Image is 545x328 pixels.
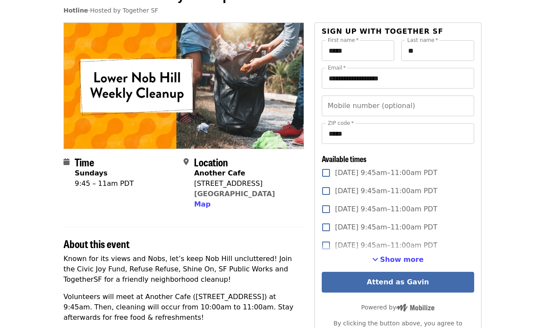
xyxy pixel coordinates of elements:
span: [DATE] 9:45am–11:00am PDT [335,186,437,196]
input: ZIP code [322,123,474,144]
span: Show more [380,255,424,264]
input: Email [322,68,474,89]
img: Powered by Mobilize [396,304,434,312]
input: Mobile number (optional) [322,96,474,116]
span: Available times [322,153,367,164]
span: About this event [63,236,130,251]
span: [DATE] 9:45am–11:00am PDT [335,222,437,232]
label: Last name [407,38,438,43]
p: Volunteers will meet at Another Cafe ([STREET_ADDRESS]) at 9:45am. Then, cleaning will occur from... [63,292,304,323]
button: See more timeslots [372,255,424,265]
span: Map [194,200,210,208]
label: First name [328,38,359,43]
input: First name [322,40,395,61]
img: Lower Nob Hill Weekly Cleanup organized by Together SF [64,23,304,148]
a: Hotline [63,7,88,14]
span: Hosted by Together SF [90,7,158,14]
strong: Another Cafe [194,169,245,177]
span: Powered by [361,304,434,311]
i: calendar icon [63,158,70,166]
div: [STREET_ADDRESS] [194,178,275,189]
i: map-marker-alt icon [184,158,189,166]
span: [DATE] 9:45am–11:00am PDT [335,240,437,251]
span: Location [194,154,228,169]
input: Last name [401,40,474,61]
span: [DATE] 9:45am–11:00am PDT [335,204,437,214]
span: · [63,7,158,14]
div: 9:45 – 11am PDT [75,178,134,189]
span: Sign up with Together SF [322,27,444,35]
button: Map [194,199,210,210]
label: ZIP code [328,121,354,126]
span: Time [75,154,94,169]
a: [GEOGRAPHIC_DATA] [194,190,275,198]
p: Known for its views and Nobs, let’s keep Nob Hill uncluttered! Join the Civic Joy Fund, Refuse Re... [63,254,304,285]
label: Email [328,65,346,70]
span: [DATE] 9:45am–11:00am PDT [335,168,437,178]
button: Attend as Gavin [322,272,474,293]
strong: Sundays [75,169,108,177]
